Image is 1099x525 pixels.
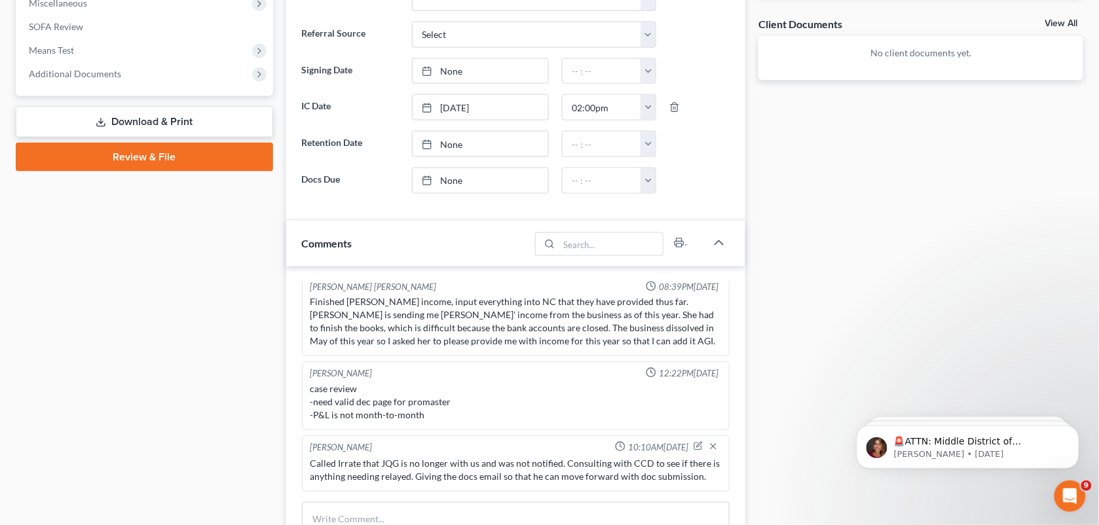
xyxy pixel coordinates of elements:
span: Means Test [29,45,74,56]
input: -- : -- [563,95,641,120]
input: -- : -- [563,59,641,84]
label: Retention Date [295,131,405,157]
label: Referral Source [295,22,405,48]
div: [PERSON_NAME] [310,441,373,454]
div: [PERSON_NAME] [PERSON_NAME] [310,281,437,293]
a: [DATE] [413,95,548,120]
span: 9 [1081,480,1092,491]
a: SOFA Review [18,15,273,39]
a: None [413,132,548,156]
a: Download & Print [16,107,273,137]
iframe: Intercom live chat [1054,480,1086,512]
div: Client Documents [758,17,842,31]
input: -- : -- [563,132,641,156]
span: Comments [302,237,352,249]
div: [PERSON_NAME] [310,367,373,380]
label: Signing Date [295,58,405,84]
a: None [413,168,548,193]
label: Docs Due [295,168,405,194]
span: SOFA Review [29,21,83,32]
p: No client documents yet. [769,46,1073,60]
a: View All [1045,19,1078,28]
a: Review & File [16,143,273,172]
span: Additional Documents [29,68,121,79]
span: 10:10AM[DATE] [628,441,688,454]
div: Called Irrate that JQG is no longer with us and was not notified. Consulting with CCD to see if t... [310,457,722,483]
span: 08:39PM[DATE] [659,281,718,293]
input: -- : -- [563,168,641,193]
label: IC Date [295,94,405,120]
iframe: Intercom notifications message [837,398,1099,490]
a: None [413,59,548,84]
input: Search... [559,233,663,255]
span: 12:22PM[DATE] [659,367,718,380]
div: Finished [PERSON_NAME] income, input everything into NC that they have provided thus far. [PERSON... [310,295,722,348]
div: case review -need valid dec page for promaster -P&L is not month-to-month [310,382,722,422]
